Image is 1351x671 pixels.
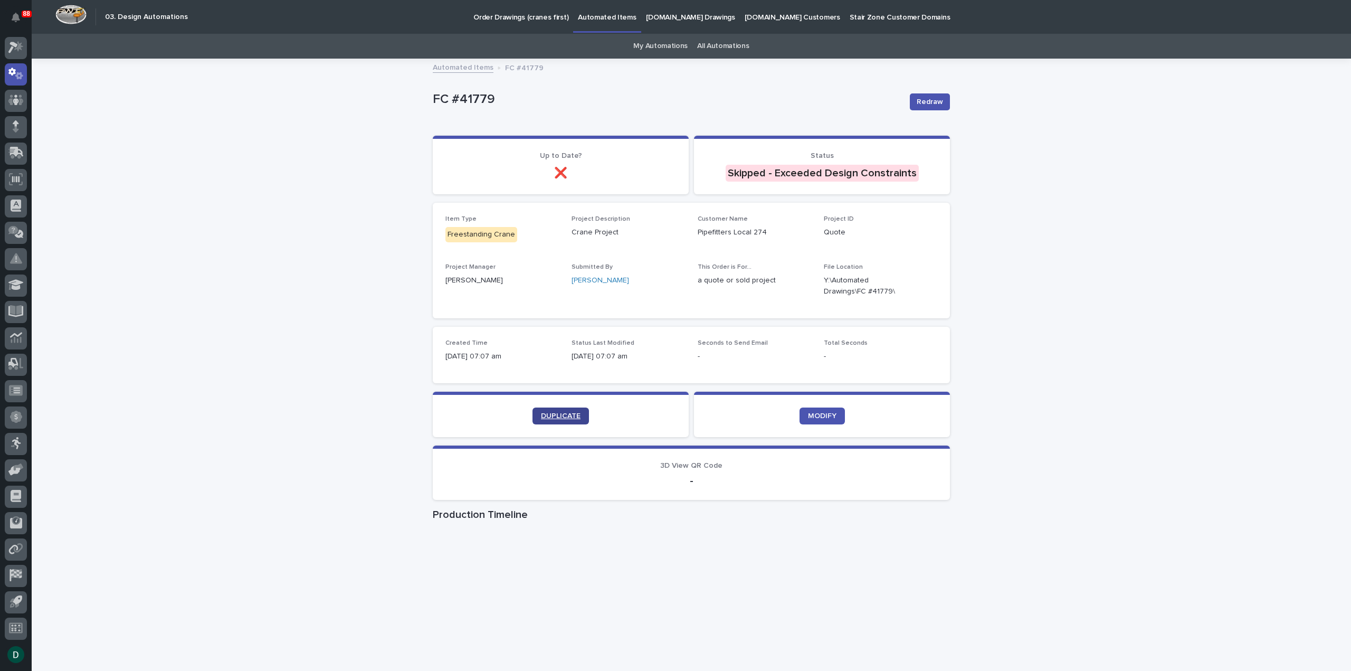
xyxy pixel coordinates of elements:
[811,152,834,159] span: Status
[698,275,811,286] p: a quote or sold project
[540,152,582,159] span: Up to Date?
[697,34,749,59] a: All Automations
[698,216,748,222] span: Customer Name
[105,13,188,22] h2: 03. Design Automations
[824,216,854,222] span: Project ID
[572,351,685,362] p: [DATE] 07:07 am
[633,34,688,59] a: My Automations
[5,644,27,666] button: users-avatar
[55,5,87,24] img: Workspace Logo
[572,227,685,238] p: Crane Project
[572,216,630,222] span: Project Description
[532,408,589,424] a: DUPLICATE
[698,227,811,238] p: Pipefitters Local 274
[698,264,751,270] span: This Order is For...
[445,264,496,270] span: Project Manager
[824,264,863,270] span: File Location
[445,340,488,346] span: Created Time
[433,92,901,107] p: FC #41779
[572,340,634,346] span: Status Last Modified
[917,97,943,107] span: Redraw
[660,462,722,469] span: 3D View QR Code
[726,165,919,182] div: Skipped - Exceeded Design Constraints
[572,275,629,286] a: [PERSON_NAME]
[445,275,559,286] p: [PERSON_NAME]
[433,61,493,73] a: Automated Items
[824,275,912,297] : Y:\Automated Drawings\FC #41779\
[910,93,950,110] button: Redraw
[445,475,937,487] p: -
[445,351,559,362] p: [DATE] 07:07 am
[800,408,845,424] a: MODIFY
[572,264,613,270] span: Submitted By
[433,508,950,521] h1: Production Timeline
[23,10,30,17] p: 88
[698,340,768,346] span: Seconds to Send Email
[445,216,477,222] span: Item Type
[445,167,676,179] p: ❌
[824,227,937,238] p: Quote
[808,412,836,420] span: MODIFY
[698,351,811,362] p: -
[824,351,937,362] p: -
[824,340,868,346] span: Total Seconds
[541,412,581,420] span: DUPLICATE
[5,6,27,29] button: Notifications
[13,13,27,30] div: Notifications88
[445,227,517,242] div: Freestanding Crane
[505,61,544,73] p: FC #41779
